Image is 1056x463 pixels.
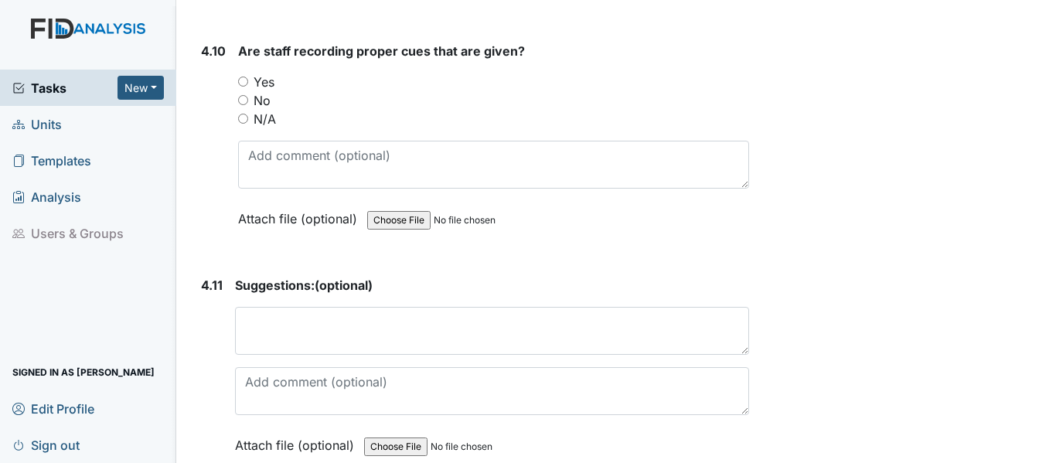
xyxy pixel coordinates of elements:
span: Sign out [12,433,80,457]
label: N/A [254,110,276,128]
span: Units [12,112,62,136]
label: 4.10 [201,42,226,60]
label: No [254,91,271,110]
span: Are staff recording proper cues that are given? [238,43,525,59]
span: Analysis [12,185,81,209]
label: 4.11 [201,276,223,294]
label: Attach file (optional) [235,427,360,454]
a: Tasks [12,79,118,97]
label: Attach file (optional) [238,201,363,228]
input: N/A [238,114,248,124]
label: Yes [254,73,274,91]
button: New [118,76,164,100]
span: Templates [12,148,91,172]
input: No [238,95,248,105]
span: Signed in as [PERSON_NAME] [12,360,155,384]
strong: (optional) [235,276,749,294]
span: Edit Profile [12,397,94,420]
input: Yes [238,77,248,87]
span: Suggestions: [235,277,315,293]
